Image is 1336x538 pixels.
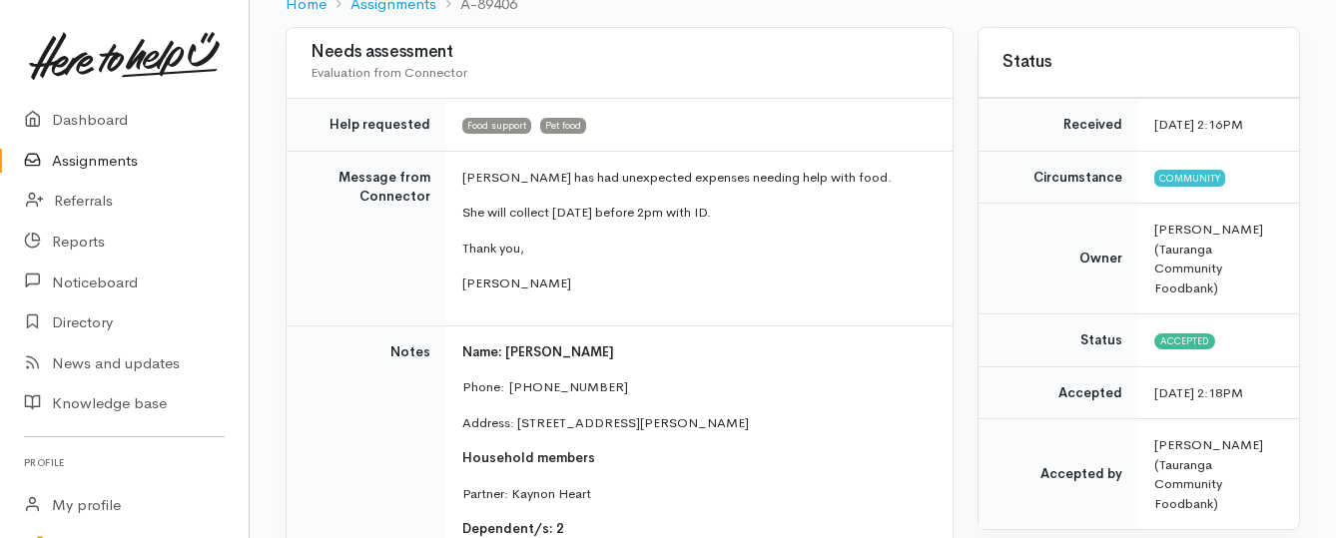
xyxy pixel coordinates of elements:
[311,43,929,62] h3: Needs assessment
[462,520,564,537] span: Dependent/s: 2
[287,151,446,325] td: Message from Connector
[979,366,1138,419] td: Accepted
[462,484,929,504] p: Partner: Kaynon Heart
[979,151,1138,204] td: Circumstance
[462,203,929,223] p: She will collect [DATE] before 2pm with ID.
[462,273,929,293] p: [PERSON_NAME]
[24,449,225,476] h6: Profile
[462,449,595,466] span: Household members
[979,99,1138,152] td: Received
[1154,116,1243,133] time: [DATE] 2:16PM
[1154,221,1263,296] span: [PERSON_NAME] (Tauranga Community Foodbank)
[462,118,531,134] span: Food support
[462,413,929,433] p: Address: [STREET_ADDRESS][PERSON_NAME]
[462,168,929,188] p: [PERSON_NAME] has had unexpected expenses needing help with food.
[1138,419,1299,530] td: [PERSON_NAME] (Tauranga Community Foodbank)
[311,64,467,81] span: Evaluation from Connector
[462,239,929,259] p: Thank you,
[462,343,614,360] span: Name: [PERSON_NAME]
[979,314,1138,367] td: Status
[462,377,929,397] p: Phone: [PHONE_NUMBER]
[979,204,1138,314] td: Owner
[540,118,586,134] span: Pet food
[1154,384,1243,401] time: [DATE] 2:18PM
[1002,53,1275,72] h3: Status
[979,419,1138,530] td: Accepted by
[1154,170,1225,186] span: Community
[1154,333,1215,349] span: Accepted
[287,99,446,152] td: Help requested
